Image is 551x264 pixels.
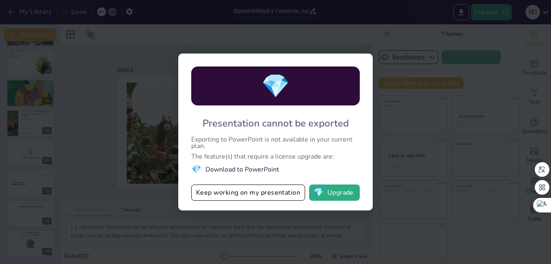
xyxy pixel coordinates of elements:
button: diamondUpgrade [309,185,360,201]
button: Keep working on my presentation [191,185,305,201]
div: The feature(s) that require a license upgrade are: [191,153,360,160]
span: diamond [191,164,201,175]
div: Exporting to PowerPoint is not available in your current plan. [191,136,360,149]
div: Presentation cannot be exported [203,117,349,130]
li: Download to PowerPoint [191,164,360,175]
span: diamond [314,189,324,197]
span: diamond [261,71,290,102]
